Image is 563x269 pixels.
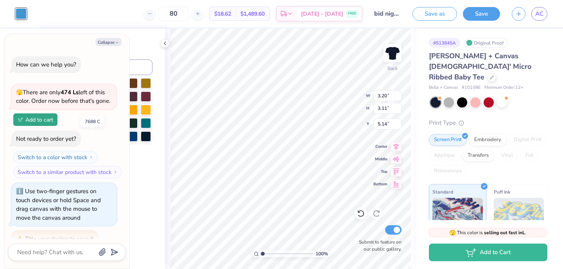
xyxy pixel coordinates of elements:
span: Puff Ink [494,188,510,196]
span: This color is . [449,229,526,236]
span: $18.62 [214,10,231,18]
span: Top [373,169,387,174]
span: Middle [373,156,387,162]
div: Not ready to order yet? [16,135,76,143]
button: Save [463,7,500,21]
span: FREE [348,11,356,16]
button: Switch to a similar product with stock [13,166,122,178]
img: Puff Ink [494,198,544,237]
a: AC [531,7,547,21]
span: Bottom [373,181,387,187]
div: Print Type [429,118,547,127]
span: Bella + Canvas [429,84,458,91]
span: [DATE] - [DATE] [301,10,343,18]
div: Rhinestones [429,165,467,177]
img: Standard [432,198,483,237]
div: Applique [429,150,460,161]
div: How can we help you? [16,61,76,68]
span: Minimum Order: 12 + [484,84,524,91]
button: Add to cart [13,113,57,126]
span: $1,489.60 [240,10,265,18]
span: [PERSON_NAME] + Canvas [DEMOGRAPHIC_DATA]' Micro Ribbed Baby Tee [429,51,531,82]
strong: 474 Ls [61,88,79,96]
div: Screen Print [429,134,467,146]
div: Original Proof [464,38,508,48]
img: Switch to a similar product with stock [113,170,118,174]
button: Collapse [95,38,122,46]
span: Center [373,144,387,149]
span: 🫣 [449,229,456,237]
span: There are only left of this color. Order now before that's gone. [16,88,110,105]
div: Embroidery [469,134,506,146]
strong: selling out fast in L [484,230,525,236]
div: Transfers [463,150,494,161]
button: Add to Cart [429,244,547,261]
div: Digital Print [509,134,547,146]
img: Back [385,45,400,61]
img: Switch to a color with stock [89,155,93,160]
button: Save as [412,7,457,21]
span: AC [535,9,543,18]
input: Untitled Design [368,6,407,22]
span: 100 % [316,250,328,257]
img: Add to cart [18,117,23,122]
span: # 1010BE [462,84,481,91]
div: Title your design to save it [25,235,93,243]
div: Use two-finger gestures on touch devices or hold Space and drag canvas with the mouse to move the... [16,187,101,222]
label: Submit to feature on our public gallery. [355,239,402,253]
div: Vinyl [496,150,518,161]
div: Back [387,65,398,72]
div: Foil [520,150,539,161]
div: # 513845A [429,38,460,48]
span: Standard [432,188,453,196]
button: Switch to a color with stock [13,151,98,163]
span: 🫣 [16,89,23,96]
div: 7688 C [81,116,104,127]
input: – – [158,7,189,21]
